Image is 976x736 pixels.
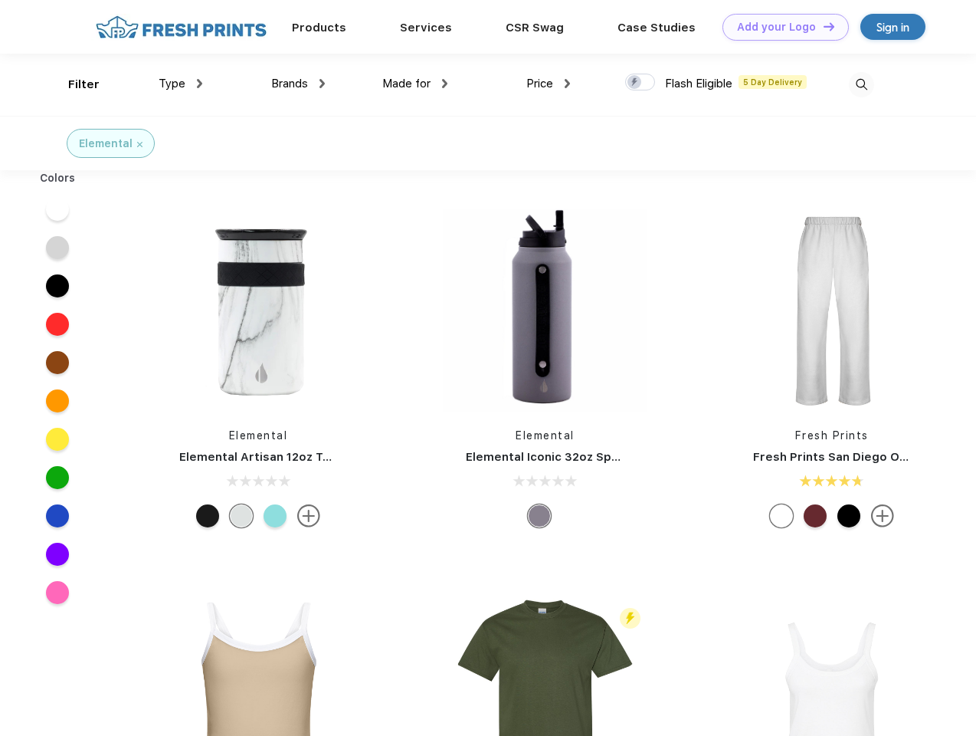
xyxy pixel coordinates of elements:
[400,21,452,34] a: Services
[860,14,925,40] a: Sign in
[620,608,640,629] img: flash_active_toggle.svg
[739,75,807,89] span: 5 Day Delivery
[442,79,447,88] img: dropdown.png
[297,504,320,527] img: more.svg
[565,79,570,88] img: dropdown.png
[197,79,202,88] img: dropdown.png
[528,504,551,527] div: Graphite
[156,209,360,412] img: func=resize&h=266
[730,209,934,412] img: func=resize&h=266
[516,429,575,442] a: Elemental
[871,504,894,527] img: more.svg
[382,77,431,90] span: Made for
[876,18,909,36] div: Sign in
[264,504,287,527] div: Robin's Egg
[824,22,834,31] img: DT
[837,504,860,527] div: Black
[319,79,325,88] img: dropdown.png
[271,77,308,90] span: Brands
[91,14,271,41] img: fo%20logo%202.webp
[526,77,553,90] span: Price
[443,209,647,412] img: func=resize&h=266
[466,450,709,464] a: Elemental Iconic 32oz Sport Water Bottle
[292,21,346,34] a: Products
[159,77,185,90] span: Type
[506,21,564,34] a: CSR Swag
[68,76,100,94] div: Filter
[770,504,793,527] div: White
[849,72,874,97] img: desktop_search.svg
[229,429,288,442] a: Elemental
[795,429,869,442] a: Fresh Prints
[230,504,253,527] div: White Marble
[804,504,827,527] div: Crimson Red mto
[665,77,732,90] span: Flash Eligible
[179,450,364,464] a: Elemental Artisan 12oz Tumbler
[28,170,87,186] div: Colors
[137,142,142,147] img: filter_cancel.svg
[196,504,219,527] div: Matte Black
[79,136,133,152] div: Elemental
[737,21,816,34] div: Add your Logo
